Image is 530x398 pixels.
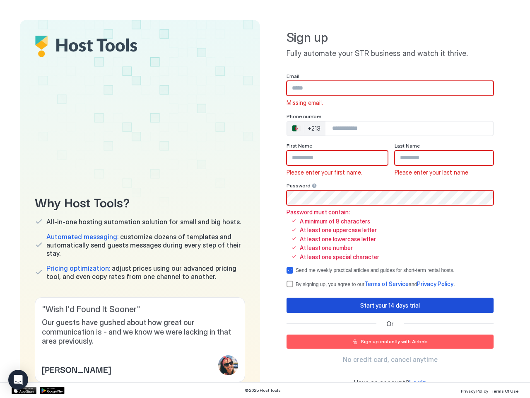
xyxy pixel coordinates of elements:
[8,370,28,390] div: Open Intercom Messenger
[287,30,494,46] span: Sign up
[12,387,36,394] a: App Store
[40,387,65,394] a: Google Play Store
[461,386,488,395] a: Privacy Policy
[360,301,420,310] div: Start your 14 days trial
[287,151,388,165] input: Input Field
[42,318,238,346] span: Our guests have gushed about how great our communication is - and we know we were lacking in that...
[287,267,494,274] div: optOut
[287,121,325,136] div: Countries button
[296,280,455,288] div: By signing up, you agree to our and .
[364,280,409,287] span: Terms of Service
[46,218,241,226] span: All-in-one hosting automation solution for small and big hosts.
[300,253,379,261] span: At least one special character
[287,182,311,189] span: Password
[287,191,493,205] input: Input Field
[287,143,312,149] span: First Name
[461,388,488,393] span: Privacy Policy
[287,73,299,79] span: Email
[46,264,110,272] span: Pricing optimization:
[300,235,376,243] span: At least one lowercase letter
[395,151,494,165] input: Input Field
[287,335,494,349] button: Sign up instantly with Airbnb
[491,386,518,395] a: Terms Of Use
[417,281,453,287] a: Privacy Policy
[46,233,118,241] span: Automated messaging:
[409,379,426,387] a: Login
[296,267,455,273] div: Send me weekly practical articles and guides for short-term rental hosts.
[287,49,494,58] span: Fully automate your STR business and watch it thrive.
[364,281,409,287] a: Terms of Service
[287,298,494,313] button: Start your 14 days trial
[287,113,321,119] span: Phone number
[361,338,428,345] div: Sign up instantly with Airbnb
[245,388,281,393] span: © 2025 Host Tools
[395,143,420,149] span: Last Name
[287,209,379,216] span: Password must contain:
[325,121,493,136] input: Phone Number input
[308,125,320,132] div: +213
[42,304,238,315] span: " Wish I'd Found It Sooner "
[287,169,362,176] span: Please enter your first name.
[46,233,245,257] span: customize dozens of templates and automatically send guests messages during every step of their s...
[354,379,409,387] span: Have an account?
[343,355,438,364] span: No credit card, cancel anytime
[395,169,468,176] span: Please enter your last name
[417,280,453,287] span: Privacy Policy
[287,280,494,288] div: termsPrivacy
[300,226,377,234] span: At least one uppercase letter
[386,320,394,328] span: Or
[491,388,518,393] span: Terms Of Use
[292,124,301,133] div: 🇩🇿
[35,192,245,211] span: Why Host Tools?
[42,363,111,375] span: [PERSON_NAME]
[46,264,245,281] span: adjust prices using our advanced pricing tool, and even copy rates from one channel to another.
[218,355,238,375] div: profile
[300,218,370,225] span: A minimum of 8 characters
[300,244,353,252] span: At least one number
[287,99,323,107] span: Missing email.
[287,81,493,95] input: Input Field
